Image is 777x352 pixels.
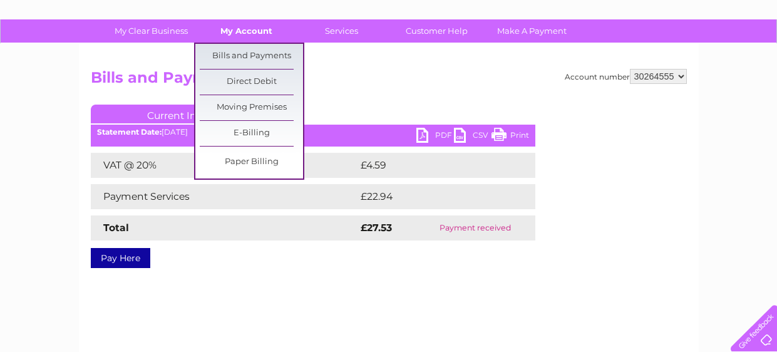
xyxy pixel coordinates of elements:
td: VAT @ 20% [91,153,358,178]
a: Water [557,53,580,63]
a: Pay Here [91,248,150,268]
a: Bills and Payments [200,44,303,69]
strong: £27.53 [361,222,392,234]
a: My Clear Business [100,19,203,43]
a: Direct Debit [200,70,303,95]
a: Paper Billing [200,150,303,175]
a: Services [290,19,393,43]
a: My Account [195,19,298,43]
td: £22.94 [358,184,510,209]
a: Print [491,128,529,146]
img: logo.png [27,33,91,71]
a: 0333 014 3131 [541,6,627,22]
a: PDF [416,128,454,146]
a: Moving Premises [200,95,303,120]
td: £4.59 [358,153,506,178]
a: Current Invoice [91,105,279,123]
td: Payment received [415,215,535,241]
b: Statement Date: [97,127,162,137]
div: Clear Business is a trading name of Verastar Limited (registered in [GEOGRAPHIC_DATA] No. 3667643... [93,7,685,61]
div: [DATE] [91,128,535,137]
td: Payment Services [91,184,358,209]
a: Customer Help [385,19,488,43]
h2: Bills and Payments [91,69,687,93]
a: Log out [736,53,765,63]
a: Blog [668,53,686,63]
a: Telecoms [623,53,661,63]
a: Energy [588,53,615,63]
div: Account number [565,69,687,84]
a: E-Billing [200,121,303,146]
a: CSV [454,128,491,146]
strong: Total [103,222,129,234]
a: Contact [694,53,724,63]
a: Make A Payment [480,19,584,43]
